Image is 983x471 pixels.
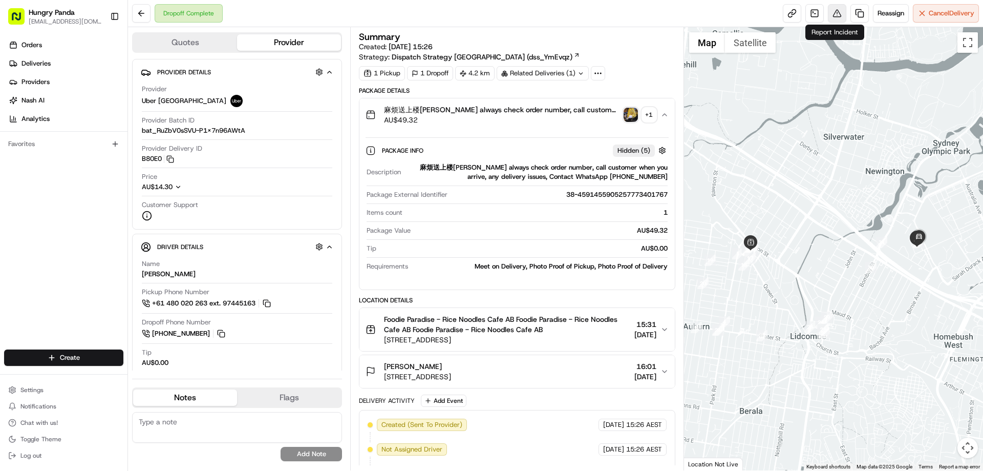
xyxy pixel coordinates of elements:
[32,187,83,195] span: [PERSON_NAME]
[389,42,433,51] span: [DATE] 15:26
[497,66,589,80] div: Related Deliveries (1)
[359,42,433,52] span: Created:
[603,420,624,429] span: [DATE]
[10,41,186,57] p: Welcome 👋
[382,147,425,155] span: Package Info
[359,397,415,405] div: Delivery Activity
[142,328,227,339] a: [PHONE_NUMBER]
[142,318,211,327] span: Dropoff Phone Number
[4,416,123,430] button: Chat with us!
[4,399,123,414] button: Notifications
[157,68,211,76] span: Provider Details
[359,308,674,351] button: Foodie Paradise - Rice Noodles Cafe AB Foodie Paradise - Rice Noodles Cafe AB Foodie Paradise - R...
[60,353,80,362] span: Create
[407,208,667,217] div: 1
[818,327,829,338] div: 26
[142,126,245,135] span: bat_RuZbV0sSVU-P1X7n96AWtA
[381,445,442,454] span: Not Assigned Driver
[626,445,662,454] span: 15:26 AEST
[142,85,167,94] span: Provider
[381,420,462,429] span: Created (Sent To Provider)
[815,317,826,328] div: 24
[22,114,50,124] span: Analytics
[359,355,674,388] button: [PERSON_NAME][STREET_ADDRESS]16:01[DATE]
[142,172,157,181] span: Price
[380,244,667,253] div: AU$0.00
[738,259,750,271] div: 18
[878,9,904,18] span: Reassign
[142,154,174,163] button: B80E0
[29,17,102,26] button: [EMAIL_ADDRESS][DOMAIN_NAME]
[157,243,203,251] span: Driver Details
[20,435,61,443] span: Toggle Theme
[91,187,111,195] span: 8月7日
[142,182,232,192] button: AU$14.30
[4,136,123,152] div: Favorites
[913,237,924,248] div: 33
[10,98,29,116] img: 1736555255976-a54dd68f-1ca7-489b-9aae-adbdc363a1c4
[230,95,243,107] img: uber-new-logo.jpeg
[10,177,27,193] img: Asif Zaman Khan
[133,34,237,51] button: Quotes
[142,348,152,357] span: Tip
[97,229,164,239] span: API Documentation
[22,77,50,87] span: Providers
[684,458,743,470] div: Location Not Live
[412,262,667,271] div: Meet on Delivery, Photo Proof of Pickup, Photo Proof of Delivery
[821,312,832,323] div: 29
[133,390,237,406] button: Notes
[85,187,89,195] span: •
[367,244,376,253] span: Tip
[20,402,56,411] span: Notifications
[87,230,95,238] div: 💻
[4,74,127,90] a: Providers
[359,52,580,62] div: Strategy:
[746,244,757,255] div: 13
[634,361,656,372] span: 16:01
[818,328,829,339] div: 27
[392,52,572,62] span: Dispatch Strategy [GEOGRAPHIC_DATA] (dss_YmEvqz)
[367,226,411,235] span: Package Value
[359,66,405,80] div: 1 Pickup
[873,4,909,23] button: Reassign
[4,432,123,446] button: Toggle Theme
[405,163,667,181] div: 麻烦送上楼[PERSON_NAME] always check order number, call customer when you arrive, any delivery issues,...
[634,319,656,330] span: 15:31
[82,225,168,243] a: 💻API Documentation
[6,225,82,243] a: 📗Knowledge Base
[20,386,44,394] span: Settings
[624,108,656,122] button: photo_proof_of_pickup image+1
[142,144,202,153] span: Provider Delivery ID
[743,245,754,256] div: 6
[20,452,41,460] span: Log out
[4,55,127,72] a: Deliveries
[46,98,168,108] div: Start new chat
[697,278,709,289] div: 20
[141,238,333,255] button: Driver Details
[857,464,912,469] span: Map data ©2025 Google
[691,322,702,333] div: 2
[384,372,451,382] span: [STREET_ADDRESS]
[102,254,124,262] span: Pylon
[4,92,127,109] a: Nash AI
[455,66,495,80] div: 4.2 km
[742,244,753,255] div: 15
[141,64,333,80] button: Provider Details
[359,98,674,131] button: 麻烦送上楼[PERSON_NAME] always check order number, call customer when you arrive, any delivery issues,...
[744,253,756,264] div: 17
[142,270,196,279] div: [PERSON_NAME]
[142,96,226,106] span: Uber [GEOGRAPHIC_DATA]
[142,288,209,297] span: Pickup Phone Number
[20,229,78,239] span: Knowledge Base
[46,108,141,116] div: We're available if you need us!
[719,316,730,327] div: 4
[142,259,160,269] span: Name
[39,159,63,167] span: 8月15日
[10,133,66,141] div: Past conversations
[713,324,724,336] div: 3
[367,208,402,217] span: Items count
[22,40,42,50] span: Orders
[415,226,667,235] div: AU$49.32
[725,32,776,53] button: Show satellite imagery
